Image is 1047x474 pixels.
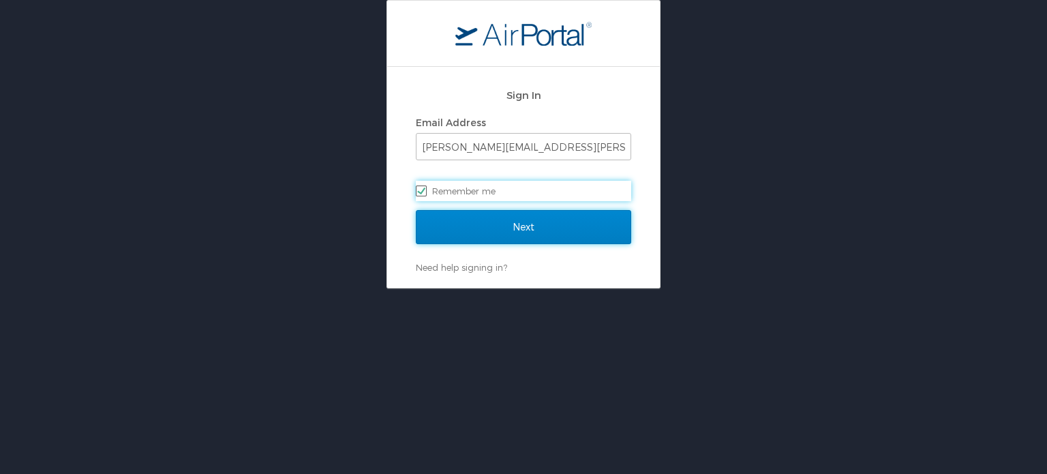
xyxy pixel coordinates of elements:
h2: Sign In [416,87,631,103]
label: Remember me [416,181,631,201]
input: Next [416,210,631,244]
label: Email Address [416,117,486,128]
a: Need help signing in? [416,262,507,273]
img: logo [455,21,592,46]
